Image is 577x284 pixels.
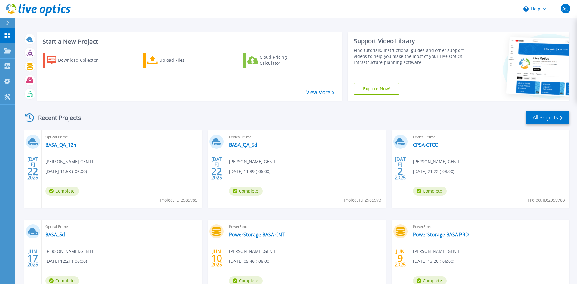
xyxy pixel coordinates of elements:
a: Cloud Pricing Calculator [243,53,310,68]
span: Optical Prime [413,134,566,140]
div: JUN 2025 [395,247,406,269]
span: [PERSON_NAME] , GEN IT [413,158,461,165]
span: Complete [229,187,263,196]
span: 22 [211,169,222,174]
div: Find tutorials, instructional guides and other support videos to help you make the most of your L... [354,47,467,65]
span: Optical Prime [45,223,198,230]
span: Project ID: 2985985 [160,197,197,203]
div: Download Collector [58,54,106,66]
span: 17 [27,256,38,261]
span: AC [562,6,568,11]
a: Explore Now! [354,83,399,95]
div: Cloud Pricing Calculator [260,54,308,66]
div: [DATE] 2025 [27,157,38,179]
span: [DATE] 12:21 (-06:00) [45,258,87,265]
div: [DATE] 2025 [211,157,222,179]
a: BASA_5d [45,232,65,238]
span: Optical Prime [229,134,382,140]
a: All Projects [526,111,569,124]
a: PowerStorage BASA PRD [413,232,469,238]
span: [PERSON_NAME] , GEN IT [229,158,277,165]
span: [PERSON_NAME] , GEN IT [229,248,277,255]
span: [DATE] 11:39 (-06:00) [229,168,270,175]
a: BASA_QA_5d [229,142,257,148]
span: Project ID: 2959783 [528,197,565,203]
span: [PERSON_NAME] , GEN IT [413,248,461,255]
a: Download Collector [43,53,110,68]
span: 9 [398,256,403,261]
span: [DATE] 13:20 (-06:00) [413,258,454,265]
span: Complete [45,187,79,196]
div: Recent Projects [23,110,89,125]
span: Complete [413,187,447,196]
div: JUN 2025 [211,247,222,269]
span: [PERSON_NAME] , GEN IT [45,158,94,165]
div: Upload Files [159,54,207,66]
h3: Start a New Project [43,38,334,45]
a: View More [306,90,334,95]
span: Project ID: 2985973 [344,197,381,203]
span: PowerStore [413,223,566,230]
div: JUN 2025 [27,247,38,269]
span: [PERSON_NAME] , GEN IT [45,248,94,255]
span: 2 [398,169,403,174]
span: [DATE] 11:53 (-06:00) [45,168,87,175]
a: Upload Files [143,53,210,68]
div: Support Video Library [354,37,467,45]
span: PowerStore [229,223,382,230]
a: PowerStorage BASA CNT [229,232,285,238]
a: CPSA-CTCO [413,142,438,148]
span: Optical Prime [45,134,198,140]
span: 22 [27,169,38,174]
a: BASA_QA_12h [45,142,76,148]
div: [DATE] 2025 [395,157,406,179]
span: [DATE] 05:46 (-06:00) [229,258,270,265]
span: 10 [211,256,222,261]
span: [DATE] 21:22 (-03:00) [413,168,454,175]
